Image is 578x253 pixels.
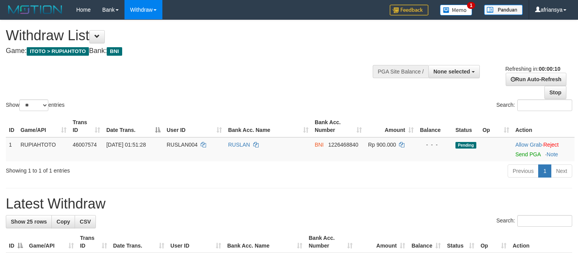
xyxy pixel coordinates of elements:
a: Show 25 rows [6,215,52,228]
th: ID [6,115,17,137]
strong: 00:00:10 [539,66,560,72]
div: Showing 1 to 1 of 1 entries [6,164,235,174]
img: Button%20Memo.svg [440,5,472,15]
span: Show 25 rows [11,219,47,225]
a: Send PGA [515,151,540,157]
span: Copy 1226468840 to clipboard [328,142,358,148]
span: · [515,142,543,148]
label: Search: [496,99,572,111]
td: · [512,137,575,161]
th: Action [512,115,575,137]
th: Amount: activate to sort column ascending [365,115,417,137]
a: Next [551,164,572,178]
a: Note [547,151,558,157]
th: Game/API: activate to sort column ascending [17,115,70,137]
th: Op: activate to sort column ascending [477,231,510,253]
span: 1 [467,2,475,9]
th: Trans ID: activate to sort column ascending [77,231,110,253]
th: ID: activate to sort column descending [6,231,26,253]
span: None selected [433,68,470,75]
th: User ID: activate to sort column ascending [167,231,224,253]
th: Date Trans.: activate to sort column descending [103,115,164,137]
span: [DATE] 01:51:28 [106,142,146,148]
th: Bank Acc. Name: activate to sort column ascending [225,115,312,137]
label: Search: [496,215,572,227]
span: 46007574 [73,142,97,148]
th: Game/API: activate to sort column ascending [26,231,77,253]
span: Pending [455,142,476,149]
td: RUPIAHTOTO [17,137,70,161]
th: Bank Acc. Name: activate to sort column ascending [224,231,306,253]
span: Copy [56,219,70,225]
th: Status [452,115,479,137]
span: CSV [80,219,91,225]
th: Trans ID: activate to sort column ascending [70,115,103,137]
th: Bank Acc. Number: activate to sort column ascending [305,231,355,253]
input: Search: [517,99,572,111]
span: RUSLAN004 [167,142,198,148]
a: RUSLAN [228,142,250,148]
label: Show entries [6,99,65,111]
a: Stop [544,86,566,99]
span: BNI [107,47,122,56]
th: Date Trans.: activate to sort column ascending [110,231,167,253]
div: - - - [420,141,449,149]
td: 1 [6,137,17,161]
th: Bank Acc. Number: activate to sort column ascending [312,115,365,137]
input: Search: [517,215,572,227]
img: panduan.png [484,5,523,15]
th: Action [510,231,572,253]
img: Feedback.jpg [390,5,428,15]
a: Run Auto-Refresh [506,73,566,86]
a: Copy [51,215,75,228]
th: Balance: activate to sort column ascending [408,231,444,253]
span: BNI [315,142,324,148]
a: Previous [508,164,539,178]
img: MOTION_logo.png [6,4,65,15]
h4: Game: Bank: [6,47,378,55]
a: Reject [543,142,559,148]
a: Allow Grab [515,142,542,148]
button: None selected [428,65,480,78]
th: Status: activate to sort column ascending [444,231,477,253]
span: Rp 900.000 [368,142,396,148]
h1: Withdraw List [6,28,378,43]
div: PGA Site Balance / [373,65,428,78]
th: User ID: activate to sort column ascending [164,115,225,137]
th: Balance [417,115,452,137]
h1: Latest Withdraw [6,196,572,212]
span: ITOTO > RUPIAHTOTO [27,47,89,56]
a: CSV [75,215,96,228]
th: Amount: activate to sort column ascending [356,231,408,253]
select: Showentries [19,99,48,111]
th: Op: activate to sort column ascending [479,115,512,137]
a: 1 [538,164,551,178]
span: Refreshing in: [505,66,560,72]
